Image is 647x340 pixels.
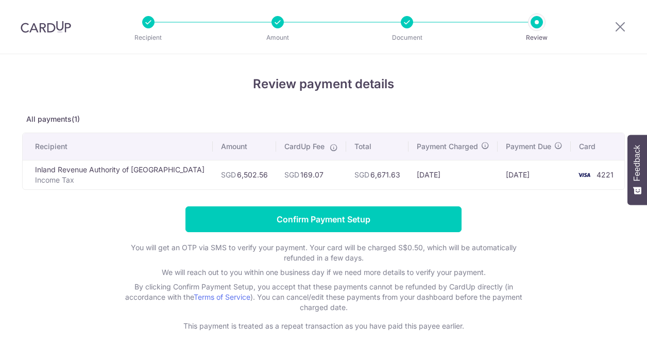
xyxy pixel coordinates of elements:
[213,160,276,189] td: 6,502.56
[506,141,551,152] span: Payment Due
[117,267,530,278] p: We will reach out to you within one business day if we need more details to verify your payment.
[21,21,71,33] img: CardUp
[185,206,462,232] input: Confirm Payment Setup
[597,170,614,179] span: 4221
[117,321,530,331] p: This payment is treated as a repeat transaction as you have paid this payee earlier.
[276,160,346,189] td: 169.07
[221,170,236,179] span: SGD
[498,160,571,189] td: [DATE]
[346,133,408,160] th: Total
[574,169,594,181] img: <span class="translation_missing" title="translation missing: en.account_steps.new_confirm_form.b...
[627,135,647,205] button: Feedback - Show survey
[213,133,276,160] th: Amount
[23,160,213,189] td: Inland Revenue Authority of [GEOGRAPHIC_DATA]
[417,141,478,152] span: Payment Charged
[408,160,498,189] td: [DATE]
[284,170,299,179] span: SGD
[369,33,445,43] p: Document
[22,114,625,124] p: All payments(1)
[117,282,530,313] p: By clicking Confirm Payment Setup, you accept that these payments cannot be refunded by CardUp di...
[194,293,250,301] a: Terms of Service
[110,33,186,43] p: Recipient
[354,170,369,179] span: SGD
[240,33,316,43] p: Amount
[35,175,205,185] p: Income Tax
[284,141,325,152] span: CardUp Fee
[22,75,625,93] h4: Review payment details
[117,242,530,263] p: You will get an OTP via SMS to verify your payment. Your card will be charged S$0.50, which will ...
[571,133,626,160] th: Card
[499,33,575,43] p: Review
[633,145,642,181] span: Feedback
[346,160,408,189] td: 6,671.63
[23,133,213,160] th: Recipient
